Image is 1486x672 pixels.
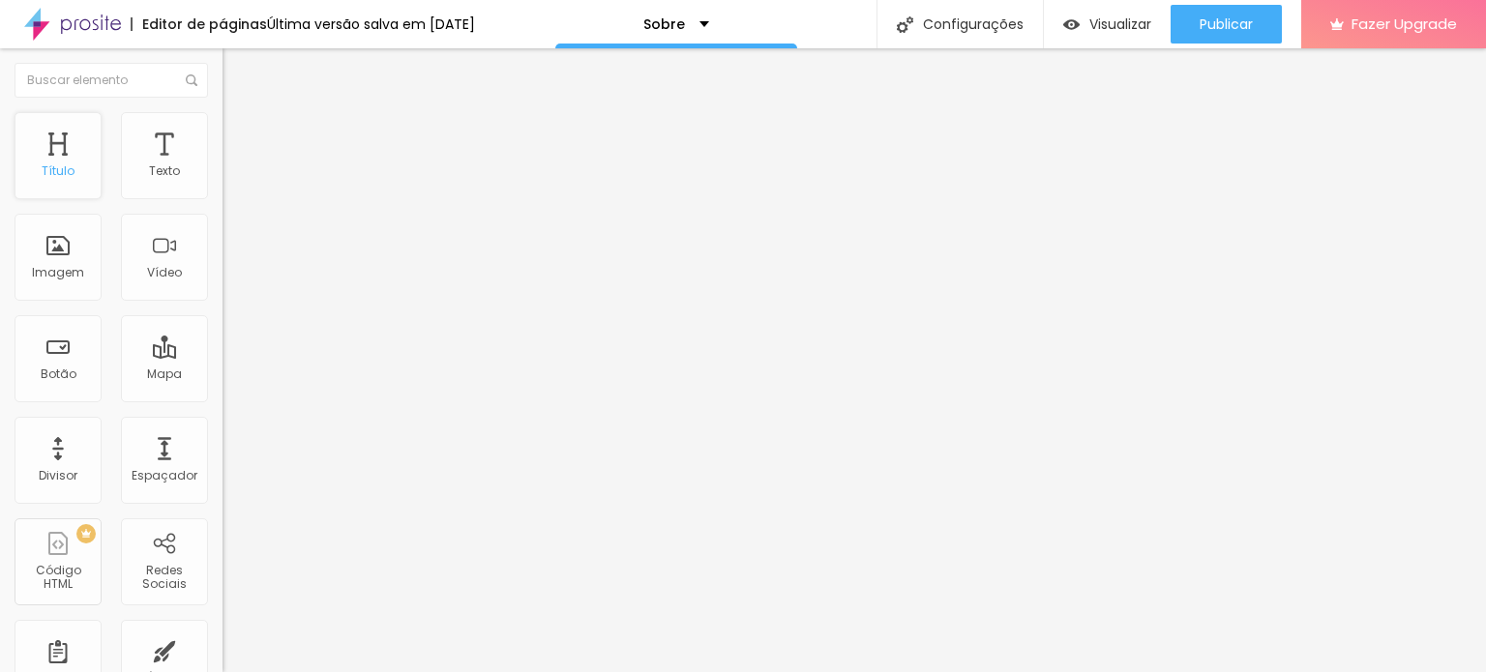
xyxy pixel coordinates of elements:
div: Título [42,164,74,178]
span: Visualizar [1089,16,1151,32]
iframe: Editor [223,48,1486,672]
img: view-1.svg [1063,16,1080,33]
div: Mapa [147,367,182,381]
div: Última versão salva em [DATE] [267,17,475,31]
p: Sobre [643,17,685,31]
div: Vídeo [147,266,182,279]
div: Código HTML [19,564,96,592]
div: Botão [41,367,76,381]
span: Publicar [1200,16,1253,32]
div: Editor de páginas [131,17,267,31]
div: Texto [149,164,180,178]
img: Icone [897,16,913,33]
div: Divisor [39,469,77,482]
span: Fazer Upgrade [1352,15,1457,32]
div: Redes Sociais [126,564,202,592]
div: Espaçador [132,469,197,482]
button: Publicar [1171,5,1282,44]
input: Buscar elemento [15,63,208,98]
div: Imagem [32,266,84,279]
img: Icone [186,74,197,86]
button: Visualizar [1044,5,1171,44]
